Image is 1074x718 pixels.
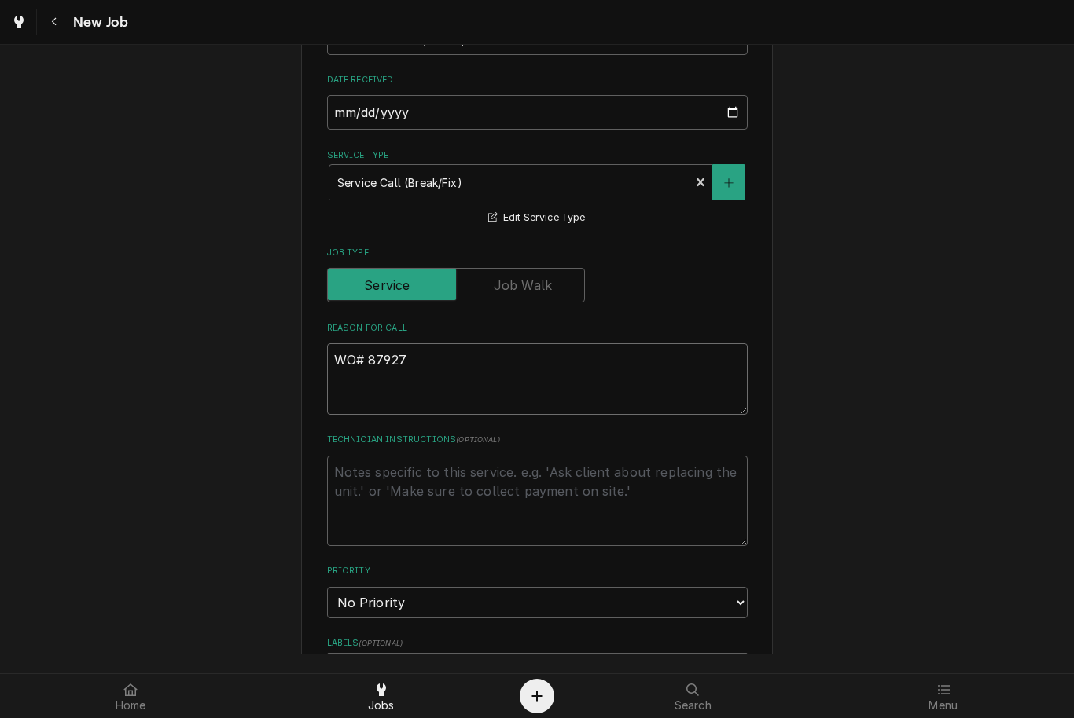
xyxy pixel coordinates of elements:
div: Technician Instructions [327,434,748,545]
label: Reason For Call [327,322,748,335]
div: Labels [327,637,748,688]
span: New Job [68,12,128,33]
a: Menu [819,677,1068,715]
label: Job Type [327,247,748,259]
label: Priority [327,565,748,577]
a: Jobs [257,677,506,715]
button: Create Object [520,679,554,713]
button: Edit Service Type [486,208,587,228]
div: Job Type [327,247,748,302]
span: ( optional ) [359,639,403,647]
span: Jobs [368,699,395,712]
a: Search [568,677,818,715]
div: Priority [327,565,748,617]
textarea: WO# 87927 [327,343,748,415]
a: Home [6,677,256,715]
button: Navigate back [40,8,68,36]
span: ( optional ) [456,435,500,444]
label: Service Type [327,149,748,162]
span: Menu [929,699,958,712]
a: Go to Jobs [5,9,33,35]
svg: Create New Service [724,178,734,189]
label: Labels [327,637,748,650]
div: Reason For Call [327,322,748,415]
span: Search [675,699,712,712]
span: Home [116,699,146,712]
input: yyyy-mm-dd [327,95,748,130]
label: Technician Instructions [327,434,748,446]
div: Date Received [327,74,748,130]
div: Service Type [327,149,748,227]
button: Create New Service [712,164,745,200]
label: Date Received [327,74,748,86]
